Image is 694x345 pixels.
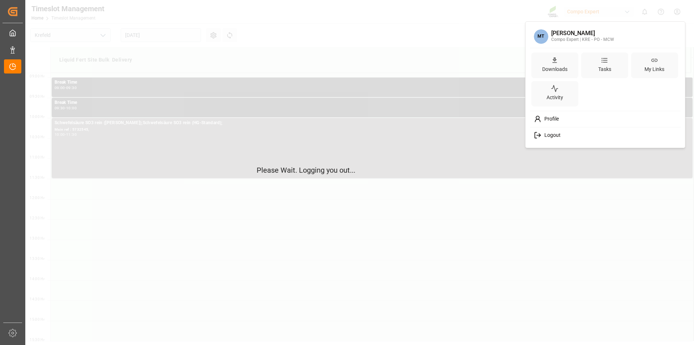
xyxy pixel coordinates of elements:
[597,64,613,75] div: Tasks
[534,29,548,44] span: MT
[541,64,569,75] div: Downloads
[551,37,614,43] div: Compo Expert | KRE - PO - MCW
[541,132,561,139] span: Logout
[257,165,437,176] p: Please Wait. Logging you out...
[551,30,614,37] div: [PERSON_NAME]
[545,92,565,103] div: Activity
[541,116,559,122] span: Profile
[643,64,666,75] div: My Links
